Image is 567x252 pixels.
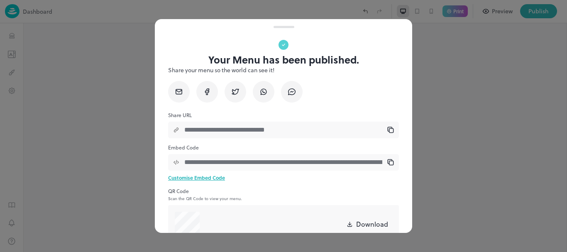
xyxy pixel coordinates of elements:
p: QR Code [168,187,399,195]
a: Customise Embed Code [168,174,225,181]
p: Embed Code [168,143,399,152]
p: Download [356,219,388,229]
p: Share URL [168,111,399,119]
p: Your Menu has been published. [208,54,359,66]
p: Scan the QR Code to view your menu. [168,196,399,201]
p: Share your menu so the world can see it! [168,66,399,74]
